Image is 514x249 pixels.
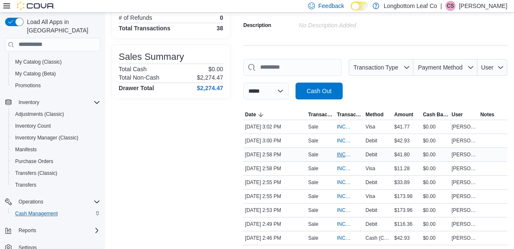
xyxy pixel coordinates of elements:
[119,66,146,72] h6: Total Cash
[2,96,104,108] button: Inventory
[15,225,100,236] span: Reports
[243,59,342,76] input: This is a search bar. As you type, the results lower in the page will automatically filter.
[243,110,306,120] button: Date
[477,59,507,76] button: User
[15,123,51,129] span: Inventory Count
[8,208,104,220] button: Cash Management
[440,1,442,11] p: |
[364,110,392,120] button: Method
[12,80,44,91] a: Promotions
[423,111,448,118] span: Cash Back
[337,165,354,172] span: INCDMD-39610
[299,19,412,29] div: No Description added
[421,205,450,215] div: $0.00
[421,191,450,201] div: $0.00
[452,123,477,130] span: [PERSON_NAME]
[394,221,412,228] span: $116.36
[243,205,306,215] div: [DATE] 2:53 PM
[452,151,477,158] span: [PERSON_NAME]
[418,64,463,71] span: Payment Method
[337,235,354,241] span: INCDMD-39605
[413,59,477,76] button: Payment Method
[394,179,410,186] span: $33.89
[308,221,318,228] p: Sale
[8,108,104,120] button: Adjustments (Classic)
[394,151,410,158] span: $41.80
[15,197,100,207] span: Operations
[2,225,104,236] button: Reports
[8,56,104,68] button: My Catalog (Classic)
[8,120,104,132] button: Inventory Count
[15,170,57,177] span: Transfers (Classic)
[337,137,354,144] span: INCDMD-39612
[394,165,410,172] span: $11.28
[19,198,43,205] span: Operations
[421,136,450,146] div: $0.00
[296,83,343,99] button: Cash Out
[15,82,41,89] span: Promotions
[452,207,477,214] span: [PERSON_NAME]
[15,70,56,77] span: My Catalog (Beta)
[15,97,100,107] span: Inventory
[119,52,184,62] h3: Sales Summary
[365,193,375,200] span: Visa
[119,85,154,91] h4: Drawer Total
[480,111,494,118] span: Notes
[12,180,40,190] a: Transfers
[12,209,61,219] a: Cash Management
[243,177,306,187] div: [DATE] 2:55 PM
[308,111,333,118] span: Transaction Type
[15,197,47,207] button: Operations
[337,191,362,201] button: INCDMD-39608
[243,191,306,201] div: [DATE] 2:55 PM
[394,137,410,144] span: $42.93
[452,235,477,241] span: [PERSON_NAME]
[220,14,223,21] p: 0
[318,2,344,10] span: Feedback
[337,151,354,158] span: INCDMD-39611
[365,235,391,241] span: Cash (CAD)
[243,122,306,132] div: [DATE] 3:02 PM
[450,110,479,120] button: User
[337,207,354,214] span: INCDMD-39607
[245,111,256,118] span: Date
[12,156,57,166] a: Purchase Orders
[365,111,384,118] span: Method
[479,110,507,120] button: Notes
[337,179,354,186] span: INCDMD-39609
[12,57,100,67] span: My Catalog (Classic)
[15,111,64,118] span: Adjustments (Classic)
[353,64,398,71] span: Transaction Type
[421,233,450,243] div: $0.00
[421,177,450,187] div: $0.00
[15,210,58,217] span: Cash Management
[351,2,368,11] input: Dark Mode
[365,137,377,144] span: Debit
[12,145,100,155] span: Manifests
[337,219,362,229] button: INCDMD-39606
[365,179,377,186] span: Debit
[8,80,104,91] button: Promotions
[452,193,477,200] span: [PERSON_NAME]
[243,219,306,229] div: [DATE] 2:49 PM
[15,59,62,65] span: My Catalog (Classic)
[12,180,100,190] span: Transfers
[243,22,271,29] label: Description
[337,221,354,228] span: INCDMD-39606
[337,193,354,200] span: INCDMD-39608
[12,168,100,178] span: Transfers (Classic)
[308,235,318,241] p: Sale
[481,64,494,71] span: User
[306,110,335,120] button: Transaction Type
[8,155,104,167] button: Purchase Orders
[15,158,53,165] span: Purchase Orders
[365,123,375,130] span: Visa
[394,235,410,241] span: $42.93
[337,233,362,243] button: INCDMD-39605
[12,121,100,131] span: Inventory Count
[8,144,104,155] button: Manifests
[337,205,362,215] button: INCDMD-39607
[15,182,36,188] span: Transfers
[459,1,507,11] p: [PERSON_NAME]
[12,69,100,79] span: My Catalog (Beta)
